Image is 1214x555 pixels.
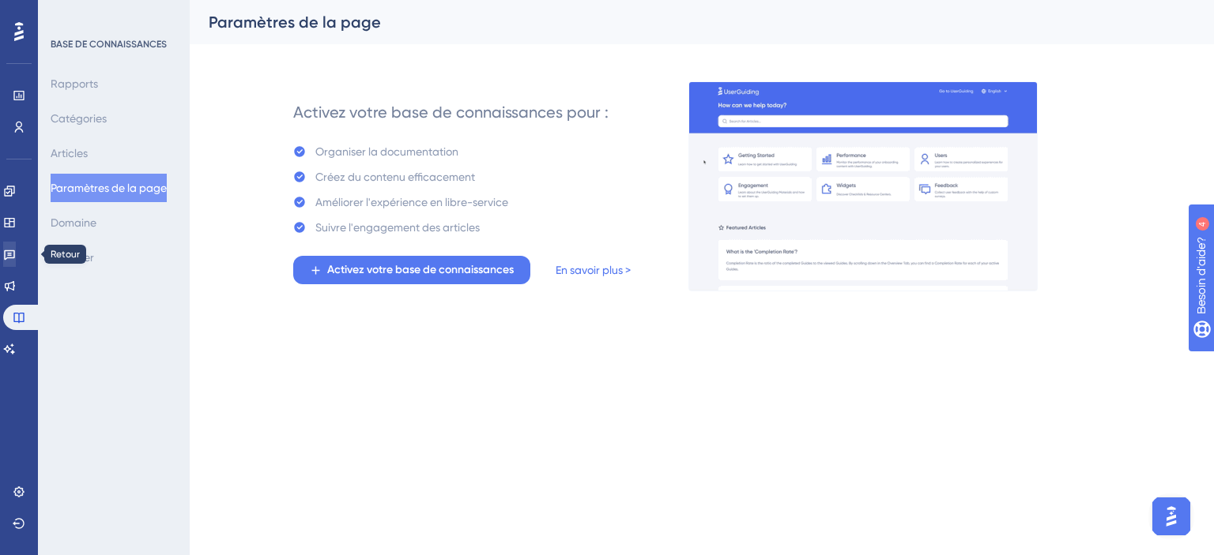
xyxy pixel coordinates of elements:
[51,77,98,90] font: Rapports
[51,112,107,125] font: Catégories
[1148,493,1195,540] iframe: Lanceur d'assistant d'IA UserGuiding
[51,139,88,167] button: Articles
[51,174,167,202] button: Paramètres de la page
[556,264,631,276] font: En savoir plus >
[293,103,609,122] font: Activez votre base de connaissances pour :
[293,256,530,284] button: Activez votre base de connaissances
[51,182,167,194] font: Paramètres de la page
[37,7,115,19] font: Besoin d'aide?
[51,147,88,159] font: Articles
[688,81,1038,291] img: a27db7f7ef9877a438c7956077c236be.gif
[51,39,167,50] font: BASE DE CONNAISSANCES
[51,216,96,229] font: Domaine
[556,261,631,279] a: En savoir plus >
[51,208,96,237] button: Domaine
[315,221,480,234] font: Suivre l'engagement des articles
[315,145,458,158] font: Organiser la documentation
[315,171,475,183] font: Créez du contenu efficacement
[51,69,98,98] button: Rapports
[51,104,107,133] button: Catégories
[125,9,130,18] font: 4
[51,251,94,264] font: Accéder
[327,263,514,276] font: Activez votre base de connaissances
[51,243,94,272] button: Accéder
[209,13,381,32] font: Paramètres de la page
[315,196,508,208] font: Améliorer l'expérience en libre-service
